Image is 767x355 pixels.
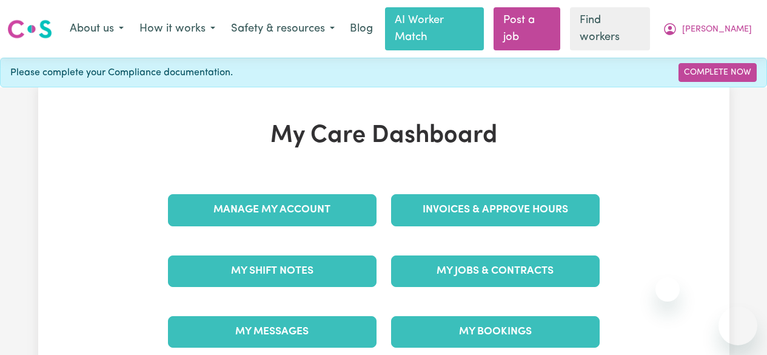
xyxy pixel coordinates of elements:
button: About us [62,16,132,42]
a: My Shift Notes [168,255,377,287]
a: AI Worker Match [385,7,484,50]
a: Manage My Account [168,194,377,226]
a: Find workers [570,7,650,50]
a: My Messages [168,316,377,348]
a: Invoices & Approve Hours [391,194,600,226]
iframe: Close message [655,277,680,302]
a: My Bookings [391,316,600,348]
span: Please complete your Compliance documentation. [10,66,233,80]
button: My Account [655,16,760,42]
img: Careseekers logo [7,18,52,40]
button: Safety & resources [223,16,343,42]
iframe: Button to launch messaging window [718,306,757,345]
span: [PERSON_NAME] [682,23,752,36]
button: How it works [132,16,223,42]
h1: My Care Dashboard [161,121,607,150]
a: Blog [343,16,380,42]
a: Careseekers logo [7,15,52,43]
a: Post a job [494,7,560,50]
a: My Jobs & Contracts [391,255,600,287]
a: Complete Now [678,63,757,82]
